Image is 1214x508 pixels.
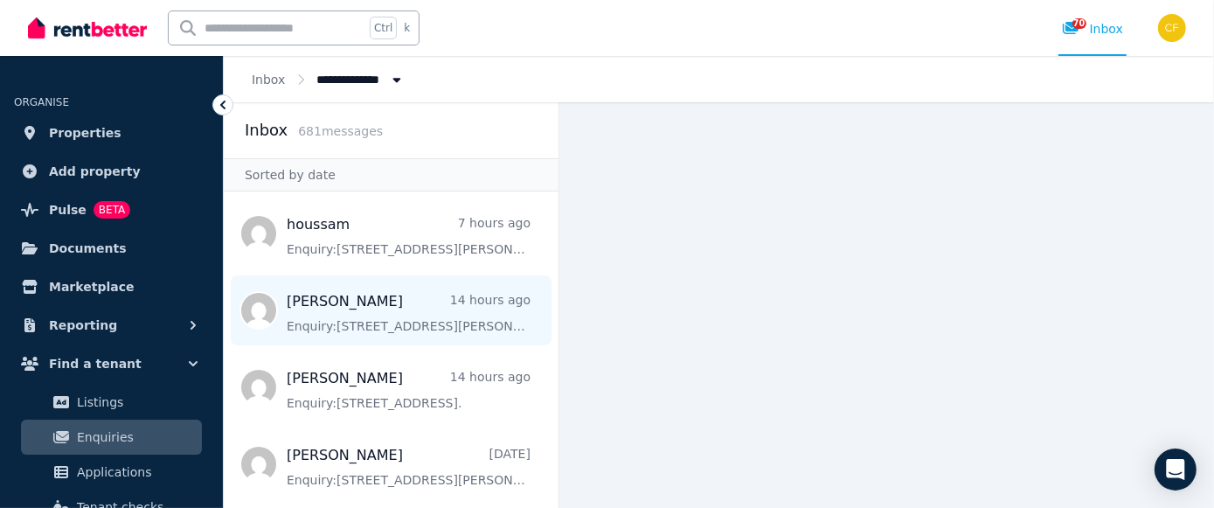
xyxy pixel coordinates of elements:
a: Inbox [252,73,285,87]
img: RentBetter [28,15,147,41]
a: Documents [14,231,209,266]
button: Find a tenant [14,346,209,381]
img: Christos Fassoulidis [1158,14,1186,42]
span: Add property [49,161,141,182]
span: Listings [77,392,195,413]
span: Properties [49,122,121,143]
a: [PERSON_NAME]14 hours agoEnquiry:[STREET_ADDRESS]. [287,368,531,412]
span: Documents [49,238,127,259]
a: Enquiries [21,420,202,455]
div: Open Intercom Messenger [1155,449,1197,491]
span: Reporting [49,315,117,336]
a: Add property [14,154,209,189]
span: k [404,21,410,35]
div: Sorted by date [224,158,558,191]
a: houssam7 hours agoEnquiry:[STREET_ADDRESS][PERSON_NAME]. [287,214,531,258]
a: Applications [21,455,202,490]
span: Enquiries [77,427,195,448]
span: Applications [77,462,195,483]
span: Marketplace [49,276,134,297]
a: Properties [14,115,209,150]
div: Inbox [1062,20,1123,38]
a: [PERSON_NAME][DATE]Enquiry:[STREET_ADDRESS][PERSON_NAME]. [287,445,531,489]
span: Pulse [49,199,87,220]
a: Marketplace [14,269,209,304]
span: 70 [1072,18,1086,29]
h2: Inbox [245,118,288,143]
a: Listings [21,385,202,420]
span: 681 message s [298,124,383,138]
span: ORGANISE [14,96,69,108]
span: BETA [94,201,130,219]
a: PulseBETA [14,192,209,227]
span: Find a tenant [49,353,142,374]
nav: Breadcrumb [224,56,434,102]
span: Ctrl [370,17,397,39]
a: [PERSON_NAME]14 hours agoEnquiry:[STREET_ADDRESS][PERSON_NAME]. [287,291,531,335]
nav: Message list [224,191,558,508]
button: Reporting [14,308,209,343]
